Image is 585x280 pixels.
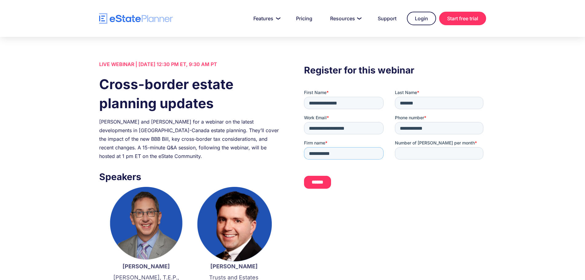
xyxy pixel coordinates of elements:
a: Features [246,12,286,25]
a: Resources [323,12,367,25]
div: LIVE WEBINAR | [DATE] 12:30 PM ET, 9:30 AM PT [99,60,281,69]
h1: Cross-border estate planning updates [99,75,281,113]
strong: [PERSON_NAME] [123,263,170,270]
strong: [PERSON_NAME] [210,263,258,270]
a: Start free trial [439,12,486,25]
iframe: Form 0 [304,89,486,194]
a: Pricing [289,12,320,25]
a: Login [407,12,436,25]
h3: Speakers [99,170,281,184]
h3: Register for this webinar [304,63,486,77]
a: Support [370,12,404,25]
a: home [99,13,173,24]
div: [PERSON_NAME] and [PERSON_NAME] for a webinar on the latest developments in [GEOGRAPHIC_DATA]-Can... [99,117,281,160]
